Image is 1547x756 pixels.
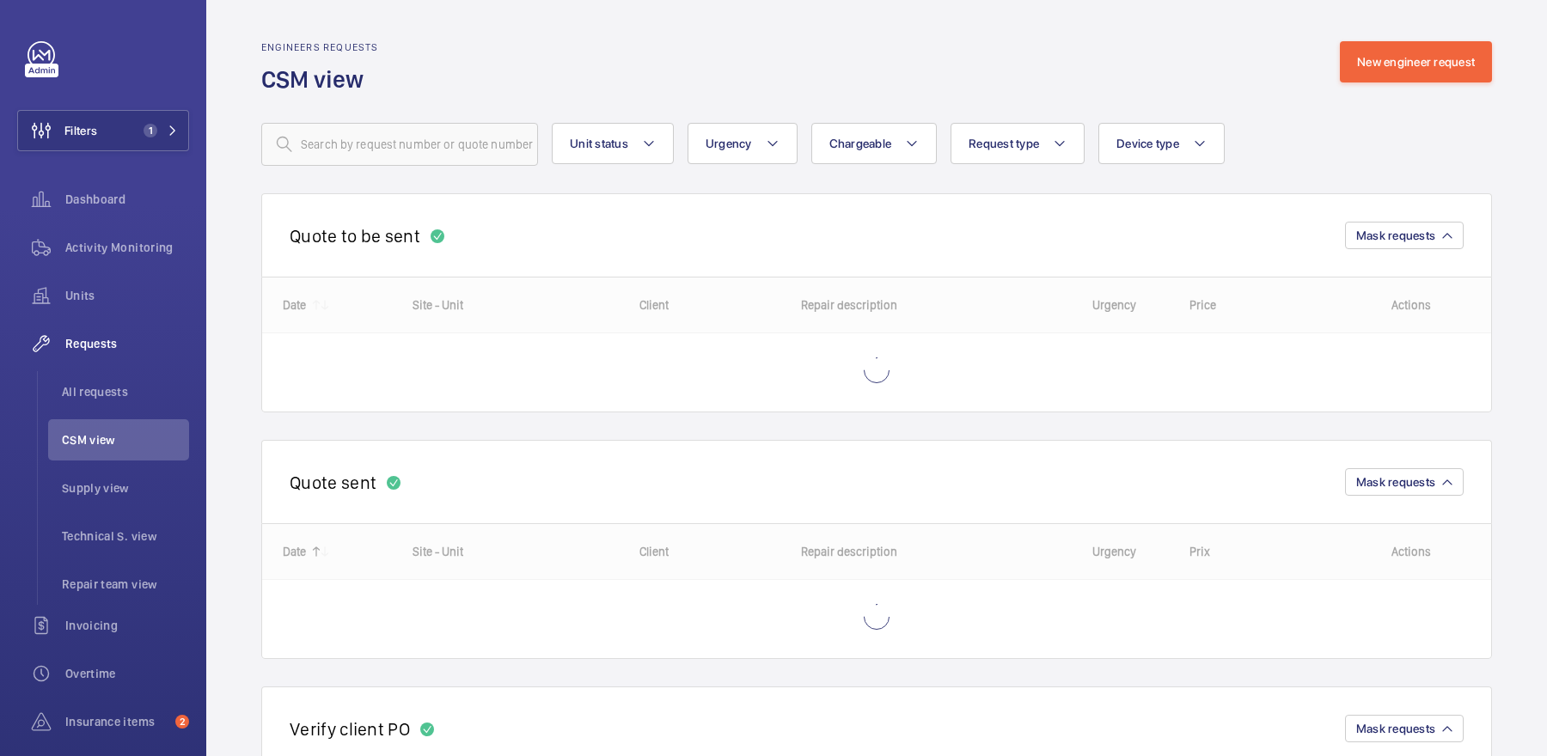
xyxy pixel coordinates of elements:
[290,225,420,247] h2: Quote to be sent
[62,527,189,545] span: Technical S. view
[552,123,674,164] button: Unit status
[1356,722,1435,735] span: Mask requests
[261,64,379,95] h1: CSM view
[62,479,189,497] span: Supply view
[1345,468,1464,496] button: Mask requests
[65,335,189,352] span: Requests
[290,472,376,493] h2: Quote sent
[62,431,189,448] span: CSM view
[811,123,938,164] button: Chargeable
[1340,41,1492,82] button: New engineer request
[65,665,189,682] span: Overtime
[144,124,157,137] span: 1
[1356,229,1435,242] span: Mask requests
[688,123,798,164] button: Urgency
[706,137,752,150] span: Urgency
[64,122,97,139] span: Filters
[1116,137,1179,150] span: Device type
[1356,475,1435,489] span: Mask requests
[65,287,189,304] span: Units
[261,123,538,166] input: Search by request number or quote number
[570,137,628,150] span: Unit status
[65,617,189,634] span: Invoicing
[17,110,189,151] button: Filters1
[65,239,189,256] span: Activity Monitoring
[829,137,892,150] span: Chargeable
[1098,123,1225,164] button: Device type
[1345,222,1464,249] button: Mask requests
[951,123,1085,164] button: Request type
[261,41,379,53] h2: Engineers requests
[62,383,189,400] span: All requests
[62,576,189,593] span: Repair team view
[290,718,410,740] h2: Verify client PO
[175,715,189,729] span: 2
[969,137,1039,150] span: Request type
[1345,715,1464,742] button: Mask requests
[65,191,189,208] span: Dashboard
[65,713,168,730] span: Insurance items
